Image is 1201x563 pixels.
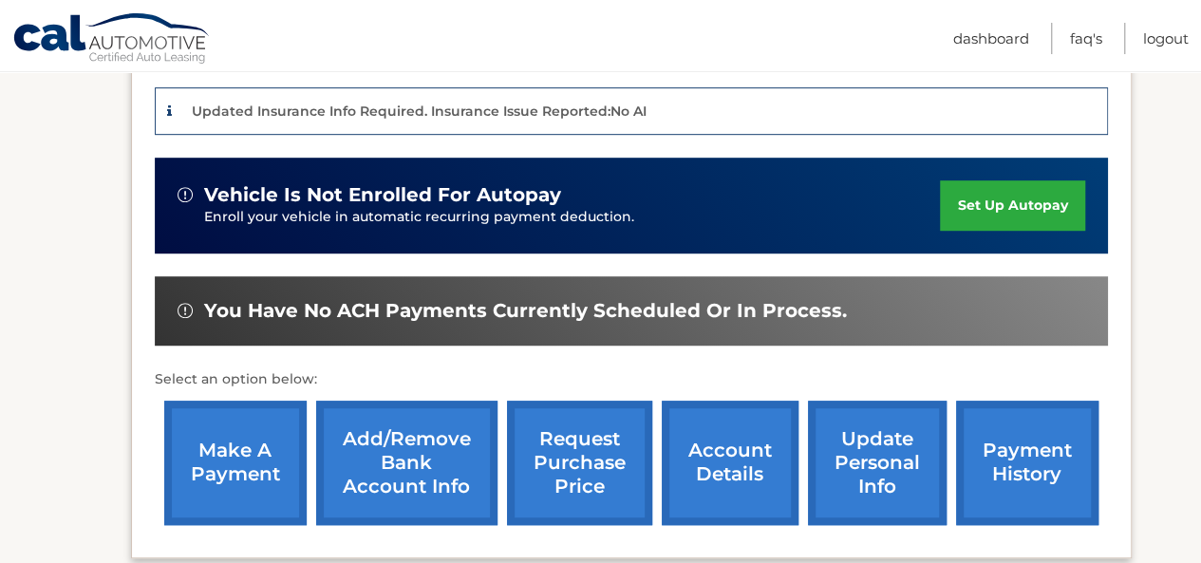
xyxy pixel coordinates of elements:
a: update personal info [808,401,947,525]
span: vehicle is not enrolled for autopay [204,183,561,207]
a: Add/Remove bank account info [316,401,497,525]
p: Updated Insurance Info Required. Insurance Issue Reported:No AI [192,103,647,120]
a: Cal Automotive [12,12,212,67]
a: FAQ's [1070,23,1102,54]
span: You have no ACH payments currently scheduled or in process. [204,299,847,323]
a: make a payment [164,401,307,525]
img: alert-white.svg [178,303,193,318]
a: account details [662,401,798,525]
a: request purchase price [507,401,652,525]
a: Logout [1143,23,1189,54]
p: Select an option below: [155,368,1108,391]
img: alert-white.svg [178,187,193,202]
p: Enroll your vehicle in automatic recurring payment deduction. [204,207,941,228]
a: set up autopay [940,180,1084,231]
a: payment history [956,401,1098,525]
a: Dashboard [953,23,1029,54]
